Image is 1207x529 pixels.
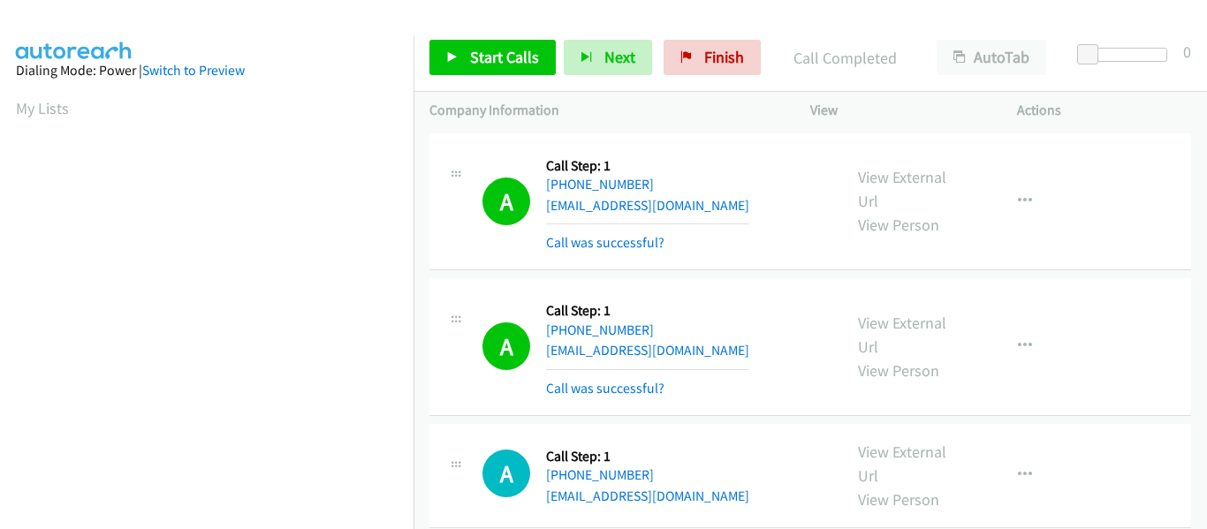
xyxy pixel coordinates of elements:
[604,47,635,67] span: Next
[858,313,946,357] a: View External Url
[16,98,69,118] a: My Lists
[858,360,939,381] a: View Person
[546,487,749,504] a: [EMAIL_ADDRESS][DOMAIN_NAME]
[546,197,749,214] a: [EMAIL_ADDRESS][DOMAIN_NAME]
[785,46,905,70] p: Call Completed
[470,47,539,67] span: Start Calls
[546,466,654,483] a: [PHONE_NUMBER]
[664,40,761,75] a: Finish
[810,100,985,121] p: View
[1017,100,1192,121] p: Actions
[858,489,939,510] a: View Person
[1156,194,1207,335] iframe: Resource Center
[546,342,749,359] a: [EMAIL_ADDRESS][DOMAIN_NAME]
[858,167,946,211] a: View External Url
[546,176,654,193] a: [PHONE_NUMBER]
[564,40,652,75] button: Next
[546,380,664,397] a: Call was successful?
[142,62,245,79] a: Switch to Preview
[704,47,744,67] span: Finish
[546,302,749,320] h5: Call Step: 1
[1183,40,1191,64] div: 0
[482,450,530,497] h1: A
[429,40,556,75] a: Start Calls
[16,60,398,81] div: Dialing Mode: Power |
[482,322,530,370] h1: A
[546,321,654,338] a: [PHONE_NUMBER]
[858,215,939,235] a: View Person
[546,157,749,175] h5: Call Step: 1
[546,448,749,465] h5: Call Step: 1
[546,234,664,251] a: Call was successful?
[429,100,778,121] p: Company Information
[482,178,530,225] h1: A
[858,442,946,486] a: View External Url
[937,40,1046,75] button: AutoTab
